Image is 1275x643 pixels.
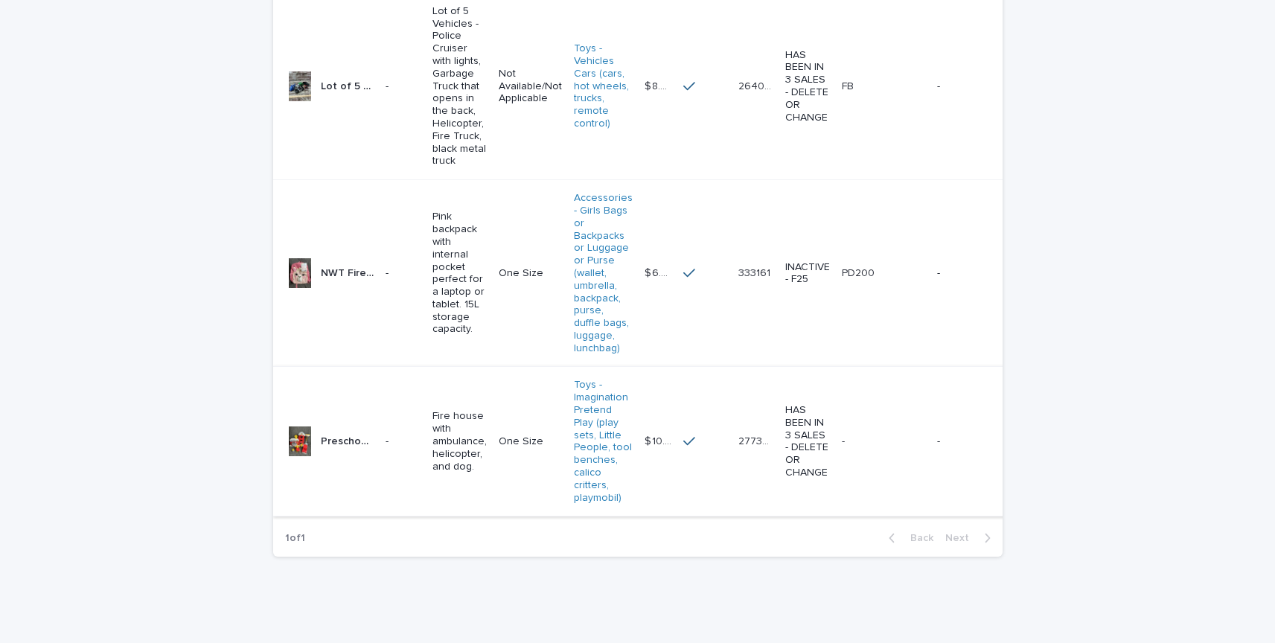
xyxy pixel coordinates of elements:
[937,267,1005,280] p: -
[386,435,421,448] p: -
[645,77,674,93] p: $ 8.00
[785,404,830,479] p: HAS BEEN IN 3 SALES - DELETE OR CHANGE
[901,533,933,543] span: Back
[842,264,878,280] p: PD200
[386,80,421,93] p: -
[785,261,830,287] p: INACTIVE - F25
[785,49,830,124] p: HAS BEEN IN 3 SALES - DELETE OR CHANGE
[738,264,773,280] p: 333161
[499,267,562,280] p: One Size
[432,5,487,167] p: Lot of 5 Vehicles - Police Cruiser with lights, Garbage Truck that opens in the back, Helicopter,...
[842,77,857,93] p: FB
[273,367,1032,516] tr: Preschool Metro Force Fire Station Play Set One SizePreschool Metro Force Fire Station Play Set O...
[738,77,775,93] p: 264014
[432,410,487,473] p: Fire house with ambulance, helicopter, and dog.
[939,531,1003,545] button: Next
[273,180,1032,367] tr: NWT Firefly Outdoor Gear Izzie the Llama Backpack One SizeNWT Firefly Outdoor Gear Izzie the Llam...
[877,531,939,545] button: Back
[574,379,633,504] a: Toys - Imagination Pretend Play (play sets, Little People, tool benches, calico critters, playmobil)
[574,192,633,354] a: Accessories - Girls Bags or Backpacks or Luggage or Purse (wallet, umbrella, backpack, purse, duf...
[937,435,1005,448] p: -
[645,432,674,448] p: $ 10.00
[738,432,775,448] p: 277353
[842,432,848,448] p: -
[321,264,377,280] p: NWT Firefly Outdoor Gear Izzie the Llama Backpack One Size
[273,520,317,557] p: 1 of 1
[499,68,562,105] p: Not Available/Not Applicable
[432,211,487,336] p: Pink backpack with internal pocket perfect for a laptop or tablet. 15L storage capacity.
[645,264,674,280] p: $ 6.00
[574,42,633,130] a: Toys - Vehicles Cars (cars, hot wheels, trucks, remote control)
[937,80,1005,93] p: -
[499,435,562,448] p: One Size
[945,533,978,543] span: Next
[321,432,377,448] p: Preschool Metro Force Fire Station Play Set One Size
[386,267,421,280] p: -
[321,77,377,93] p: Lot of 5 Vehicles - Police Cruiser, Garbage Truck, Helicopter, Fire Truck, Truck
